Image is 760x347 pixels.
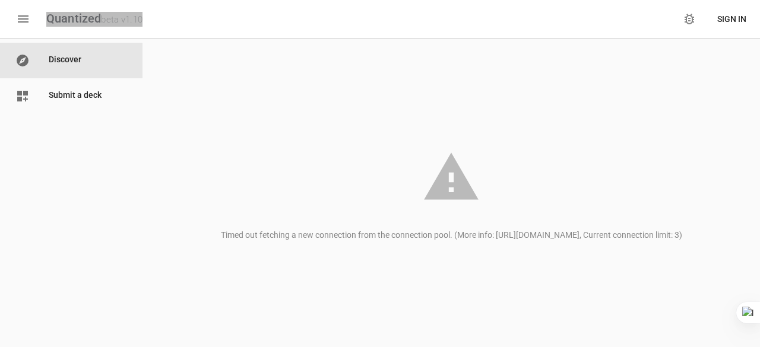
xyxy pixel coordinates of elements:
[49,53,127,68] p: Discover
[49,89,127,103] p: Submit a deck
[46,12,142,27] div: Quantized
[142,38,760,347] div: Timed out fetching a new connection from the connection pool. (More info: [URL][DOMAIN_NAME], Cur...
[675,5,704,33] a: Click here to file a bug report or request a feature!
[712,8,751,30] a: Sign In
[46,12,142,27] a: Quantizedbeta v1.10
[101,14,142,25] div: beta v1.10
[717,12,746,27] span: Sign In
